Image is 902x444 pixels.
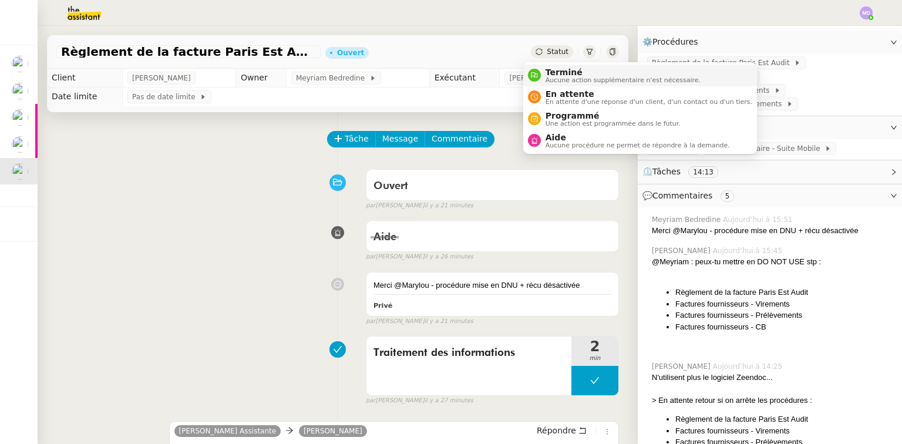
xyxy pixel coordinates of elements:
[638,160,902,183] div: ⏲️Tâches 14:13
[12,136,28,153] img: users%2FDBF5gIzOT6MfpzgDQC7eMkIK8iA3%2Favatar%2Fd943ca6c-06ba-4e73-906b-d60e05e423d3
[425,252,474,262] span: il y a 26 minutes
[713,245,785,256] span: Aujourd’hui à 15:45
[327,131,376,147] button: Tâche
[652,214,723,225] span: Meyriam Bedredine
[571,339,618,354] span: 2
[174,426,281,436] a: [PERSON_NAME] Assistante
[132,72,191,84] span: [PERSON_NAME]
[366,201,473,211] small: [PERSON_NAME]
[652,361,713,372] span: [PERSON_NAME]
[571,354,618,364] span: min
[546,77,701,83] span: Aucune action supplémentaire n'est nécessaire.
[366,396,376,406] span: par
[366,317,376,327] span: par
[373,232,396,243] span: Aide
[547,48,568,56] span: Statut
[708,143,824,154] span: Banque Populaire - Suite Mobile
[296,72,369,84] span: Meyriam Bedredine
[860,6,873,19] img: svg
[642,167,728,176] span: ⏲️
[132,91,200,103] span: Pas de date limite
[652,245,713,256] span: [PERSON_NAME]
[652,191,712,200] span: Commentaires
[429,69,500,88] td: Exécutant
[373,302,392,310] b: Privé
[652,395,893,406] div: > En attente retour si on arrête les procédures :
[373,344,564,362] span: Traitement des informations
[638,31,902,53] div: ⚙️Procédures
[652,37,698,46] span: Procédures
[425,317,474,327] span: il y a 21 minutes
[12,163,28,180] img: users%2FHIWaaSoTa5U8ssS5t403NQMyZZE3%2Favatar%2Fa4be050e-05fa-4f28-bbe7-e7e8e4788720
[425,201,474,211] span: il y a 21 minutes
[546,68,701,77] span: Terminé
[713,361,785,372] span: Aujourd’hui à 14:25
[546,111,681,120] span: Programmé
[537,425,576,436] span: Répondre
[675,413,893,425] li: Règlement de la facture Paris Est Audit
[675,287,893,298] li: Règlement de la facture Paris Est Audit
[12,56,28,72] img: users%2F9mvJqJUvllffspLsQzytnd0Nt4c2%2Favatar%2F82da88e3-d90d-4e39-b37d-dcb7941179ae
[652,225,893,237] div: Merci @Marylou - procédure mise en DNU + récu désactivée
[432,132,487,146] span: Commentaire
[366,396,473,406] small: [PERSON_NAME]
[509,72,572,84] span: [PERSON_NAME]
[723,214,795,225] span: Aujourd’hui à 15:51
[61,46,316,58] span: Règlement de la facture Paris Est Audit - septembre 2025
[721,190,735,202] nz-tag: 5
[533,424,591,437] button: Répondre
[652,167,681,176] span: Tâches
[299,426,367,436] a: [PERSON_NAME]
[675,298,893,310] li: Factures fournisseurs - Virements
[546,120,681,127] span: Une action est programmée dans le futur.
[345,132,369,146] span: Tâche
[642,35,704,49] span: ⚙️
[642,191,739,200] span: 💬
[638,116,902,139] div: 🔐Données client
[366,317,473,327] small: [PERSON_NAME]
[373,280,611,291] div: Merci @Marylou - procédure mise en DNU + récu désactivée
[366,252,473,262] small: [PERSON_NAME]
[638,184,902,207] div: 💬Commentaires 5
[337,49,364,56] div: Ouvert
[366,201,376,211] span: par
[425,396,474,406] span: il y a 27 minutes
[652,256,893,268] div: @Meyriam : peux-tu mettre en DO NOT USE stp :
[12,109,28,126] img: users%2FDBF5gIzOT6MfpzgDQC7eMkIK8iA3%2Favatar%2Fd943ca6c-06ba-4e73-906b-d60e05e423d3
[688,166,718,178] nz-tag: 14:13
[546,89,752,99] span: En attente
[546,142,730,149] span: Aucune procédure ne permet de répondre à la demande.
[12,83,28,99] img: users%2F9mvJqJUvllffspLsQzytnd0Nt4c2%2Favatar%2F82da88e3-d90d-4e39-b37d-dcb7941179ae
[675,310,893,321] li: Factures fournisseurs - Prélèvements
[47,88,123,106] td: Date limite
[235,69,286,88] td: Owner
[675,321,893,333] li: Factures fournisseurs - CB
[652,57,794,69] span: Règlement de la facture Paris Est Audit
[675,425,893,437] li: Factures fournisseurs - Virements
[652,372,893,384] div: N'utilisent plus le logiciel Zeendoc...
[47,69,123,88] td: Client
[375,131,425,147] button: Message
[366,252,376,262] span: par
[546,99,752,105] span: En attente d'une réponse d'un client, d'un contact ou d'un tiers.
[373,181,408,191] span: Ouvert
[382,132,418,146] span: Message
[546,133,730,142] span: Aide
[425,131,494,147] button: Commentaire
